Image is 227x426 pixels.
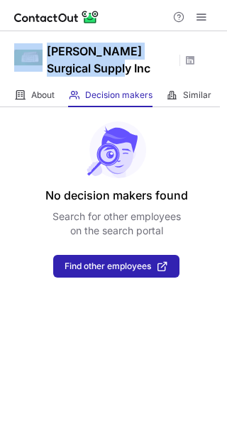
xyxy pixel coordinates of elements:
[45,187,188,204] header: No decision makers found
[14,9,99,26] img: ContactOut v5.3.10
[31,89,55,101] span: About
[86,121,147,178] img: No leads found
[85,89,153,101] span: Decision makers
[47,43,175,77] h1: [PERSON_NAME] Surgical Supply Inc
[53,255,179,278] button: Find other employees
[14,43,43,72] img: b26ff53f2bc080ea7f2f543ed6bb283f
[65,261,151,271] span: Find other employees
[183,89,211,101] span: Similar
[52,209,181,238] p: Search for other employees on the search portal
